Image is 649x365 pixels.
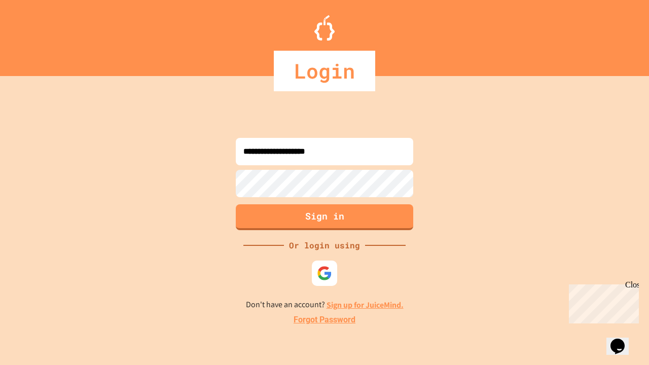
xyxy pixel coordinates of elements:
a: Forgot Password [294,314,355,326]
button: Sign in [236,204,413,230]
div: Or login using [284,239,365,251]
iframe: chat widget [606,324,639,355]
img: Logo.svg [314,15,335,41]
a: Sign up for JuiceMind. [327,300,404,310]
p: Don't have an account? [246,299,404,311]
div: Chat with us now!Close [4,4,70,64]
img: google-icon.svg [317,266,332,281]
div: Login [274,51,375,91]
iframe: chat widget [565,280,639,323]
